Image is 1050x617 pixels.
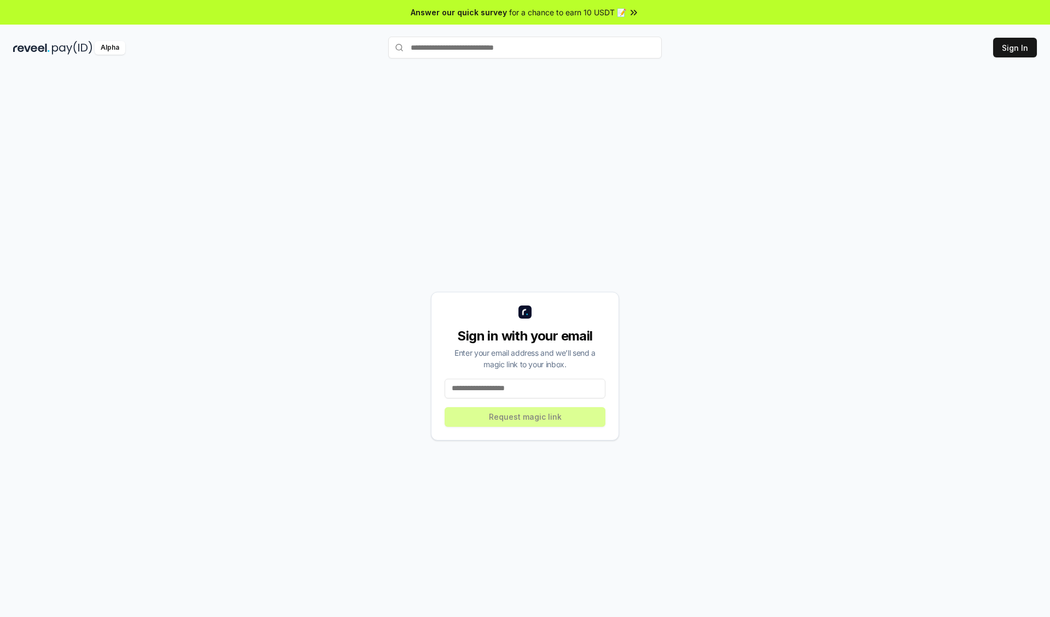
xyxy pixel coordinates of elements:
div: Enter your email address and we’ll send a magic link to your inbox. [445,347,605,370]
span: for a chance to earn 10 USDT 📝 [509,7,626,18]
img: logo_small [518,305,532,319]
div: Alpha [95,41,125,55]
button: Sign In [993,38,1037,57]
img: reveel_dark [13,41,50,55]
span: Answer our quick survey [411,7,507,18]
div: Sign in with your email [445,327,605,345]
img: pay_id [52,41,92,55]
